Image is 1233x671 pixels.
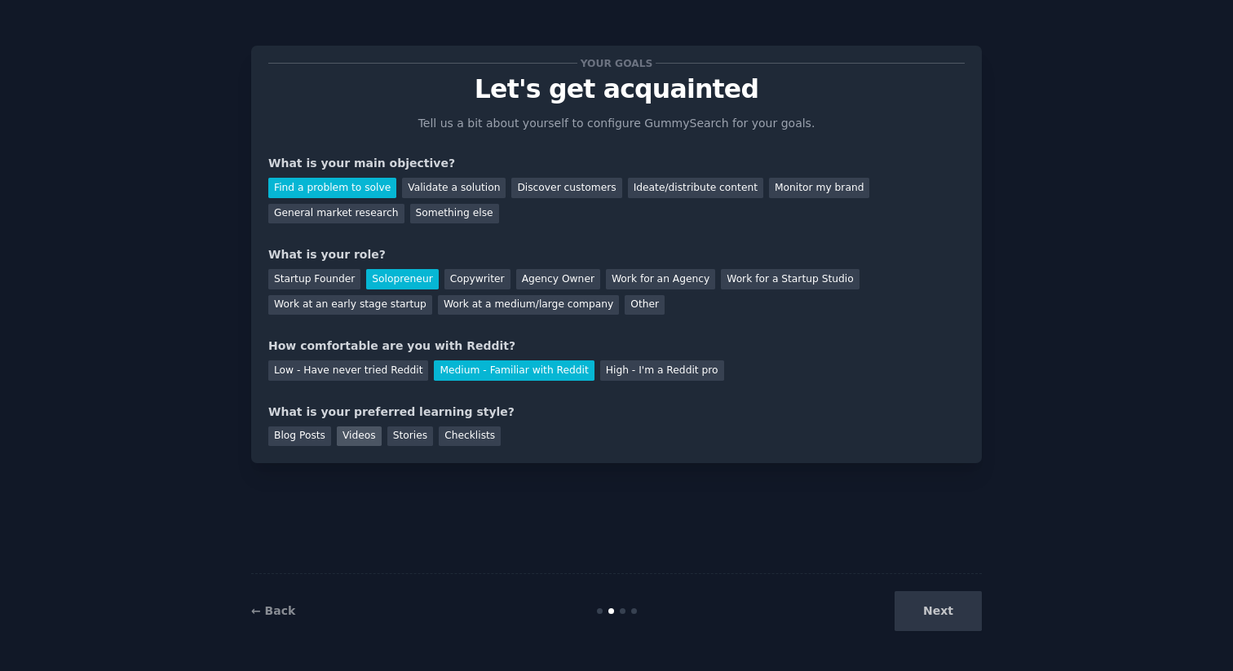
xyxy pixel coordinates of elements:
[606,269,715,289] div: Work for an Agency
[769,178,869,198] div: Monitor my brand
[516,269,600,289] div: Agency Owner
[268,204,404,224] div: General market research
[511,178,621,198] div: Discover customers
[439,426,501,447] div: Checklists
[402,178,506,198] div: Validate a solution
[628,178,763,198] div: Ideate/distribute content
[337,426,382,447] div: Videos
[268,178,396,198] div: Find a problem to solve
[577,55,656,72] span: Your goals
[625,295,665,316] div: Other
[268,155,965,172] div: What is your main objective?
[387,426,433,447] div: Stories
[268,269,360,289] div: Startup Founder
[410,204,499,224] div: Something else
[434,360,594,381] div: Medium - Familiar with Reddit
[600,360,724,381] div: High - I'm a Reddit pro
[444,269,510,289] div: Copywriter
[268,338,965,355] div: How comfortable are you with Reddit?
[438,295,619,316] div: Work at a medium/large company
[411,115,822,132] p: Tell us a bit about yourself to configure GummySearch for your goals.
[268,426,331,447] div: Blog Posts
[268,404,965,421] div: What is your preferred learning style?
[268,295,432,316] div: Work at an early stage startup
[268,360,428,381] div: Low - Have never tried Reddit
[268,75,965,104] p: Let's get acquainted
[721,269,859,289] div: Work for a Startup Studio
[366,269,438,289] div: Solopreneur
[251,604,295,617] a: ← Back
[268,246,965,263] div: What is your role?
